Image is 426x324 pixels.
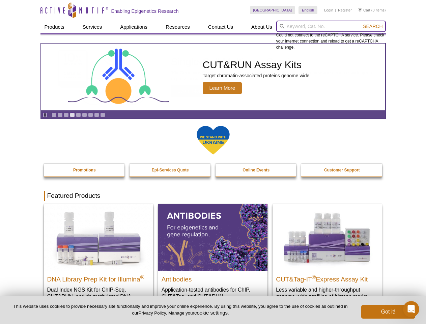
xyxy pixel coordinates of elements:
[88,112,93,117] a: Go to slide 7
[152,168,189,172] strong: Epi-Services Quote
[324,168,360,172] strong: Customer Support
[273,204,382,306] a: CUT&Tag-IT® Express Assay Kit CUT&Tag-IT®Express Assay Kit Less variable and higher-throughput ge...
[203,60,311,70] h2: CUT&RUN Assay Kits
[41,44,385,110] a: CUT&RUN Assay Kits CUT&RUN Assay Kits Target chromatin-associated proteins genome wide. Learn More
[403,301,419,317] iframe: Intercom live chat
[361,23,385,29] button: Search
[335,6,336,14] li: |
[301,164,383,177] a: Customer Support
[359,8,362,11] img: Your Cart
[52,112,57,117] a: Go to slide 1
[247,21,276,33] a: About Us
[47,273,150,283] h2: DNA Library Prep Kit for Illumina
[11,303,350,316] p: This website uses cookies to provide necessary site functionality and improve your online experie...
[64,112,69,117] a: Go to slide 3
[162,273,264,283] h2: Antibodies
[58,112,63,117] a: Go to slide 2
[44,164,125,177] a: Promotions
[312,274,316,280] sup: ®
[363,24,382,29] span: Search
[162,286,264,300] p: Application-tested antibodies for ChIP, CUT&Tag, and CUT&RUN.
[361,305,415,319] button: Got it!
[79,21,106,33] a: Services
[243,168,269,172] strong: Online Events
[140,274,144,280] sup: ®
[158,204,267,306] a: All Antibodies Antibodies Application-tested antibodies for ChIP, CUT&Tag, and CUT&RUN.
[250,6,295,14] a: [GEOGRAPHIC_DATA]
[44,191,382,201] h2: Featured Products
[44,204,153,313] a: DNA Library Prep Kit for Illumina DNA Library Prep Kit for Illumina® Dual Index NGS Kit for ChIP-...
[73,168,96,172] strong: Promotions
[100,112,105,117] a: Go to slide 9
[44,204,153,270] img: DNA Library Prep Kit for Illumina
[276,21,386,32] input: Keyword, Cat. No.
[42,112,48,117] a: Toggle autoplay
[276,273,378,283] h2: CUT&Tag-IT Express Assay Kit
[276,286,378,300] p: Less variable and higher-throughput genome-wide profiling of histone marks​.
[196,125,230,155] img: We Stand With Ukraine
[111,8,179,14] h2: Enabling Epigenetics Research
[130,164,211,177] a: Epi-Services Quote
[41,44,385,110] article: CUT&RUN Assay Kits
[299,6,317,14] a: English
[204,21,237,33] a: Contact Us
[359,8,370,12] a: Cart
[94,112,99,117] a: Go to slide 8
[68,46,169,108] img: CUT&RUN Assay Kits
[338,8,352,12] a: Register
[116,21,151,33] a: Applications
[359,6,386,14] li: (0 items)
[70,112,75,117] a: Go to slide 4
[324,8,333,12] a: Login
[273,204,382,270] img: CUT&Tag-IT® Express Assay Kit
[76,112,81,117] a: Go to slide 5
[40,21,68,33] a: Products
[47,286,150,307] p: Dual Index NGS Kit for ChIP-Seq, CUT&RUN, and ds methylated DNA assays.
[82,112,87,117] a: Go to slide 6
[158,204,267,270] img: All Antibodies
[194,310,228,316] button: cookie settings
[138,310,166,316] a: Privacy Policy
[216,164,297,177] a: Online Events
[203,82,242,94] span: Learn More
[203,73,311,79] p: Target chromatin-associated proteins genome wide.
[276,21,386,50] div: Could not connect to the reCAPTCHA service. Please check your internet connection and reload to g...
[162,21,194,33] a: Resources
